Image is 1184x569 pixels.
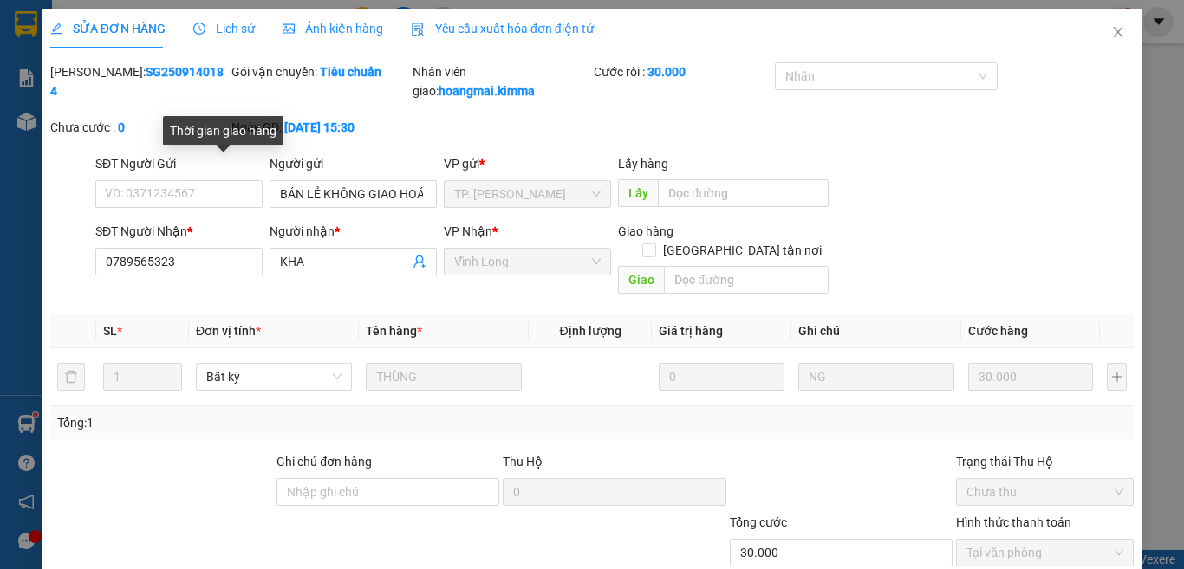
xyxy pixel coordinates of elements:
span: Bất kỳ [206,364,342,390]
div: Người nhận [270,222,437,241]
span: [GEOGRAPHIC_DATA] tận nơi [656,241,829,260]
span: Giao [618,266,664,294]
input: 0 [659,363,784,391]
img: icon [411,23,425,36]
span: Vĩnh Long [454,249,601,275]
span: user-add [413,255,426,268]
span: picture [283,23,295,35]
input: VD: Bàn, Ghế [366,363,522,391]
button: delete [57,363,85,391]
div: VP gửi [444,154,611,173]
b: 30.000 [647,65,686,79]
span: Giao hàng [618,224,673,238]
div: Người gửi [270,154,437,173]
span: SỬA ĐƠN HÀNG [50,22,166,36]
div: Chưa cước : [50,118,228,137]
b: [DATE] 15:30 [284,120,355,134]
div: SĐT Người Nhận [95,222,263,241]
div: Nhân viên giao: [413,62,590,100]
div: Tổng: 1 [57,413,459,432]
span: Tại văn phòng [966,540,1123,566]
b: Tiêu chuẩn [320,65,381,79]
span: Lấy [618,179,658,207]
span: Tên hàng [366,324,422,338]
span: Lấy hàng [618,157,668,171]
span: Cước hàng [968,324,1028,338]
span: edit [50,23,62,35]
span: Giá trị hàng [659,324,723,338]
span: VP Nhận [444,224,492,238]
span: Định lượng [559,324,621,338]
label: Ghi chú đơn hàng [276,455,372,469]
div: Trạng thái Thu Hộ [956,452,1134,471]
span: Lịch sử [193,22,255,36]
label: Hình thức thanh toán [956,515,1071,529]
div: [PERSON_NAME]: [50,62,228,100]
span: Chưa thu [966,479,1123,505]
div: Gói vận chuyển: [231,62,409,81]
div: Ngày GD: [231,118,409,137]
span: close [1111,25,1125,39]
span: clock-circle [193,23,205,35]
div: Cước rồi : [594,62,771,81]
input: Dọc đường [658,179,829,207]
button: plus [1107,363,1127,391]
span: Yêu cầu xuất hóa đơn điện tử [411,22,594,36]
span: Thu Hộ [503,455,543,469]
span: SL [103,324,117,338]
span: Đơn vị tính [196,324,261,338]
input: Dọc đường [664,266,829,294]
input: Ghi chú đơn hàng [276,478,499,506]
span: Ảnh kiện hàng [283,22,383,36]
th: Ghi chú [791,314,961,348]
div: SĐT Người Gửi [95,154,263,173]
input: 0 [968,363,1093,391]
span: Tổng cước [730,515,787,529]
b: hoangmai.kimma [439,84,535,98]
b: 0 [118,120,125,134]
input: Ghi Chú [798,363,954,391]
span: TP. Hồ Chí Minh [454,181,601,207]
button: Close [1094,9,1142,57]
